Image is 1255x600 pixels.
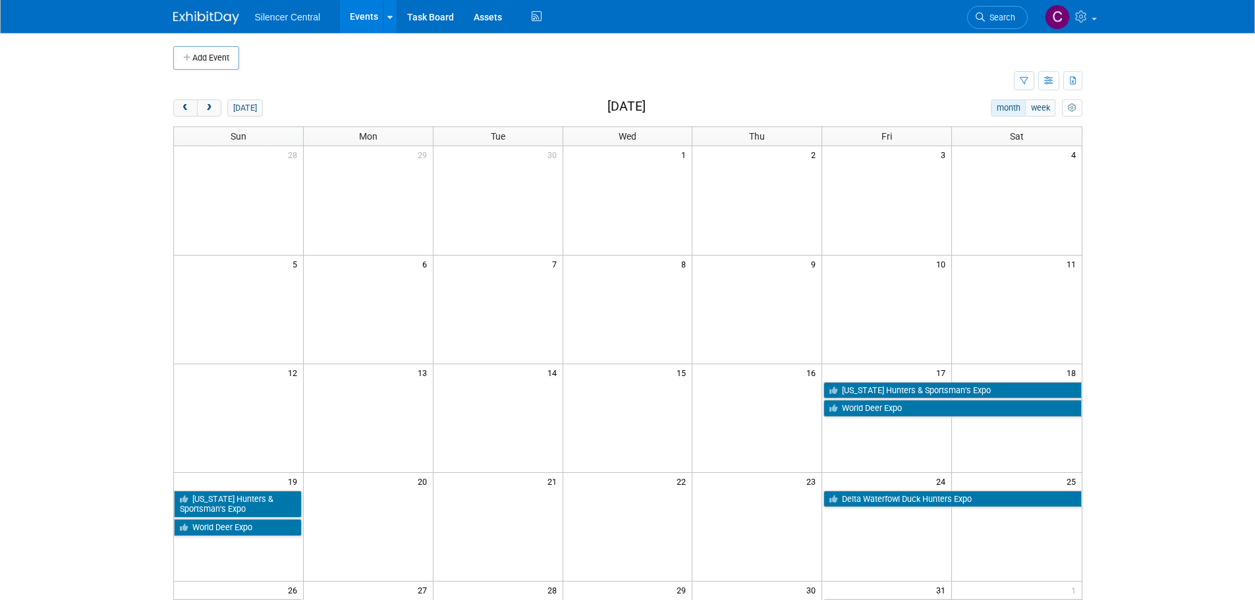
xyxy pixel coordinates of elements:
[174,519,302,536] a: World Deer Expo
[810,256,822,272] span: 9
[416,146,433,163] span: 29
[823,382,1081,399] a: [US_STATE] Hunters & Sportsman’s Expo
[1065,256,1082,272] span: 11
[1062,99,1082,117] button: myCustomButton
[287,473,303,489] span: 19
[1068,104,1076,113] i: Personalize Calendar
[173,46,239,70] button: Add Event
[935,582,951,598] span: 31
[255,12,321,22] span: Silencer Central
[416,473,433,489] span: 20
[619,131,636,142] span: Wed
[231,131,246,142] span: Sun
[291,256,303,272] span: 5
[935,473,951,489] span: 24
[174,491,302,518] a: [US_STATE] Hunters & Sportsman’s Expo
[287,582,303,598] span: 26
[810,146,822,163] span: 2
[421,256,433,272] span: 6
[1065,473,1082,489] span: 25
[1045,5,1070,30] img: Cade Cox
[939,146,951,163] span: 3
[1025,99,1055,117] button: week
[881,131,892,142] span: Fri
[805,473,822,489] span: 23
[227,99,262,117] button: [DATE]
[1070,146,1082,163] span: 4
[359,131,377,142] span: Mon
[823,491,1081,508] a: Delta Waterfowl Duck Hunters Expo
[1010,131,1024,142] span: Sat
[675,473,692,489] span: 22
[823,400,1081,417] a: World Deer Expo
[607,99,646,114] h2: [DATE]
[749,131,765,142] span: Thu
[546,364,563,381] span: 14
[416,364,433,381] span: 13
[935,256,951,272] span: 10
[416,582,433,598] span: 27
[680,146,692,163] span: 1
[546,146,563,163] span: 30
[805,364,822,381] span: 16
[546,582,563,598] span: 28
[173,11,239,24] img: ExhibitDay
[675,582,692,598] span: 29
[491,131,505,142] span: Tue
[967,6,1028,29] a: Search
[287,364,303,381] span: 12
[197,99,221,117] button: next
[551,256,563,272] span: 7
[991,99,1026,117] button: month
[985,13,1015,22] span: Search
[805,582,822,598] span: 30
[1070,582,1082,598] span: 1
[546,473,563,489] span: 21
[680,256,692,272] span: 8
[173,99,198,117] button: prev
[287,146,303,163] span: 28
[675,364,692,381] span: 15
